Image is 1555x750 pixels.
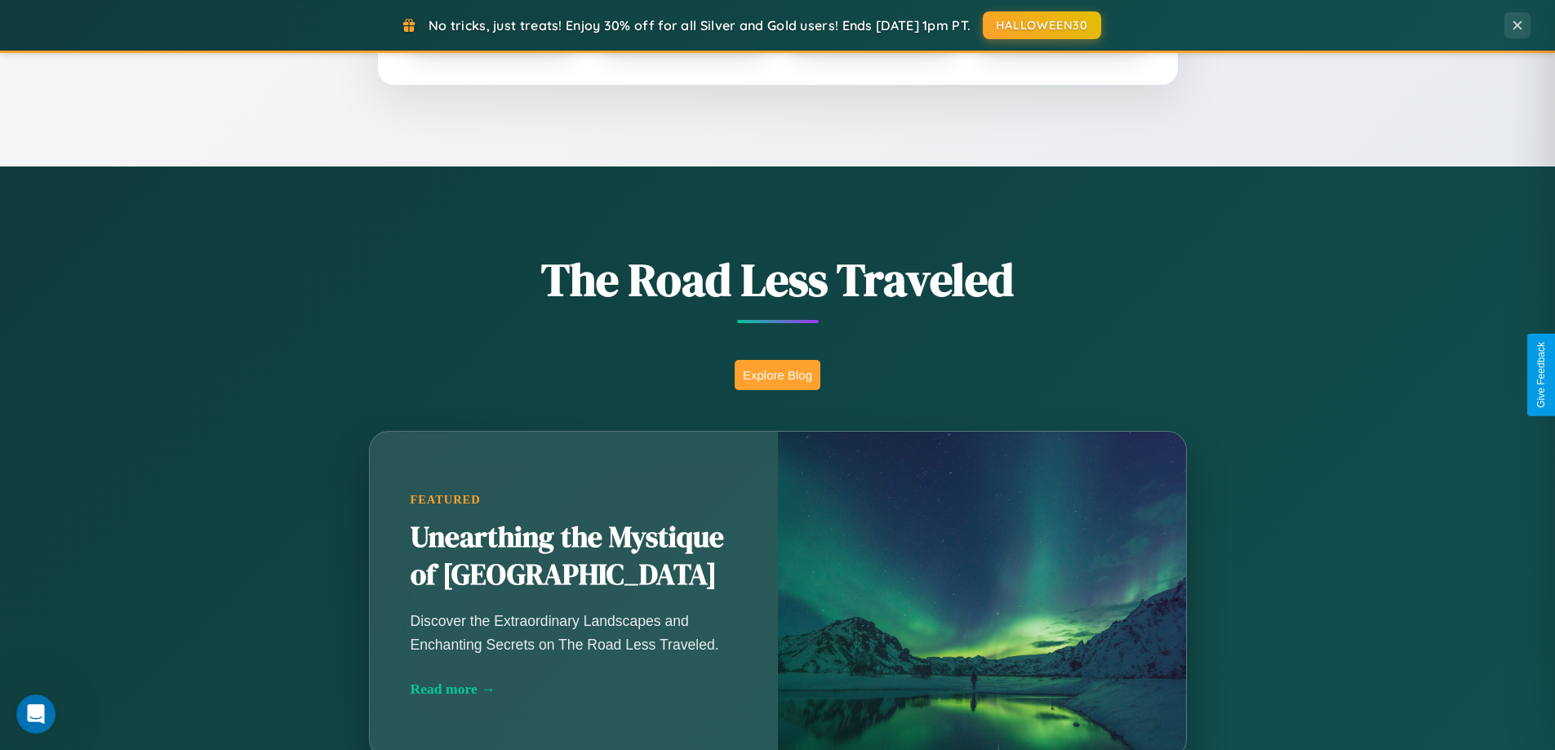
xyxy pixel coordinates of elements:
button: HALLOWEEN30 [983,11,1101,39]
iframe: Intercom live chat [16,695,56,734]
p: Discover the Extraordinary Landscapes and Enchanting Secrets on The Road Less Traveled. [411,610,737,655]
div: Featured [411,493,737,507]
h2: Unearthing the Mystique of [GEOGRAPHIC_DATA] [411,519,737,594]
h1: The Road Less Traveled [288,248,1268,311]
span: No tricks, just treats! Enjoy 30% off for all Silver and Gold users! Ends [DATE] 1pm PT. [429,17,971,33]
button: Explore Blog [735,360,820,390]
div: Read more → [411,681,737,698]
div: Give Feedback [1535,342,1547,408]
